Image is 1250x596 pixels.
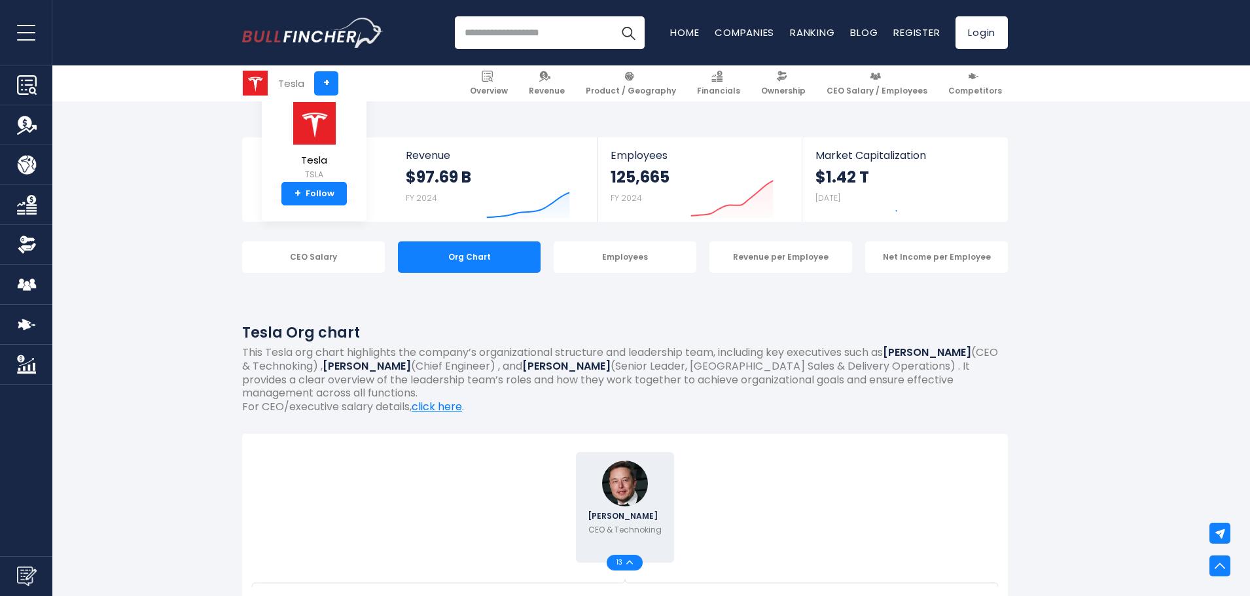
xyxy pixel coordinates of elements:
a: Blog [850,26,878,39]
span: 13 [616,559,626,566]
button: Search [612,16,645,49]
a: Elon Musk [PERSON_NAME] CEO & Technoking 13 [576,452,674,563]
img: Bullfincher logo [242,18,384,48]
a: Financials [691,65,746,101]
a: Employees 125,665 FY 2024 [598,137,801,222]
span: Competitors [948,86,1002,96]
strong: 125,665 [611,167,670,187]
p: This Tesla org chart highlights the company’s organizational structure and leadership team, inclu... [242,346,1008,400]
span: Revenue [529,86,565,96]
a: Login [955,16,1008,49]
a: +Follow [281,182,347,205]
strong: + [295,188,301,200]
span: Product / Geography [586,86,676,96]
small: FY 2024 [406,192,437,203]
small: [DATE] [815,192,840,203]
a: CEO Salary / Employees [821,65,933,101]
a: Product / Geography [580,65,682,101]
div: CEO Salary [242,241,385,273]
a: click here [412,399,462,414]
a: Overview [464,65,514,101]
img: TSLA logo [243,71,268,96]
a: Revenue $97.69 B FY 2024 [393,137,598,222]
img: TSLA logo [291,101,337,145]
p: CEO & Technoking [588,524,662,536]
span: CEO Salary / Employees [827,86,927,96]
small: TSLA [291,169,337,181]
h1: Tesla Org chart [242,322,1008,343]
a: Home [670,26,699,39]
strong: $1.42 T [815,167,869,187]
a: Tesla TSLA [291,101,338,183]
small: FY 2024 [611,192,642,203]
img: Ownership [17,235,37,254]
a: Go to homepage [242,18,383,48]
b: [PERSON_NAME] [323,359,411,374]
div: Org Chart [398,241,541,273]
div: Tesla [278,76,304,91]
span: Ownership [761,86,806,96]
span: Overview [470,86,508,96]
a: Market Capitalization $1.42 T [DATE] [802,137,1007,222]
b: [PERSON_NAME] [522,359,611,374]
span: Revenue [406,149,584,162]
a: + [314,71,338,96]
strong: $97.69 B [406,167,471,187]
div: Revenue per Employee [709,241,852,273]
a: Competitors [942,65,1008,101]
span: Market Capitalization [815,149,993,162]
b: [PERSON_NAME] [883,345,971,360]
a: Companies [715,26,774,39]
a: Register [893,26,940,39]
div: Employees [554,241,696,273]
span: Financials [697,86,740,96]
span: Employees [611,149,788,162]
span: [PERSON_NAME] [588,512,662,520]
div: Net Income per Employee [865,241,1008,273]
a: Revenue [523,65,571,101]
a: Ranking [790,26,834,39]
img: Elon Musk [602,461,648,506]
p: For CEO/executive salary details, . [242,400,1008,414]
span: Tesla [291,155,337,166]
a: Ownership [755,65,812,101]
